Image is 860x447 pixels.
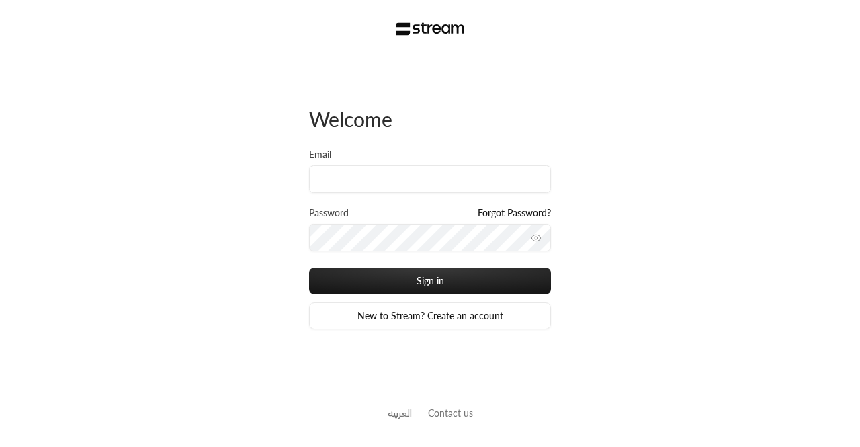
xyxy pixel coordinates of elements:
a: New to Stream? Create an account [309,302,551,329]
a: Forgot Password? [478,206,551,220]
img: Stream Logo [396,22,465,36]
a: العربية [388,401,412,425]
button: Sign in [309,268,551,294]
label: Password [309,206,349,220]
span: Welcome [309,107,392,131]
a: Contact us [428,407,473,419]
button: toggle password visibility [525,227,547,249]
label: Email [309,148,331,161]
button: Contact us [428,406,473,420]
